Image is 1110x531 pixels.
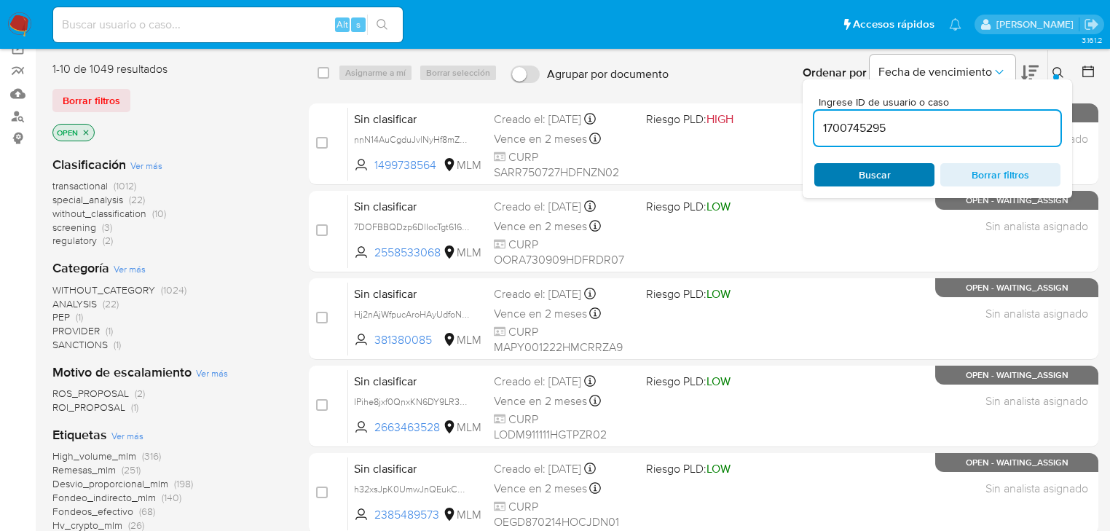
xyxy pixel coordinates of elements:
[1084,17,1099,32] a: Salir
[356,17,361,31] span: s
[996,17,1079,31] p: erika.juarez@mercadolibre.com.mx
[1082,34,1103,46] span: 3.161.2
[853,17,934,32] span: Accesos rápidos
[336,17,348,31] span: Alt
[367,15,397,35] button: search-icon
[53,15,403,34] input: Buscar usuario o caso...
[949,18,961,31] a: Notificaciones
